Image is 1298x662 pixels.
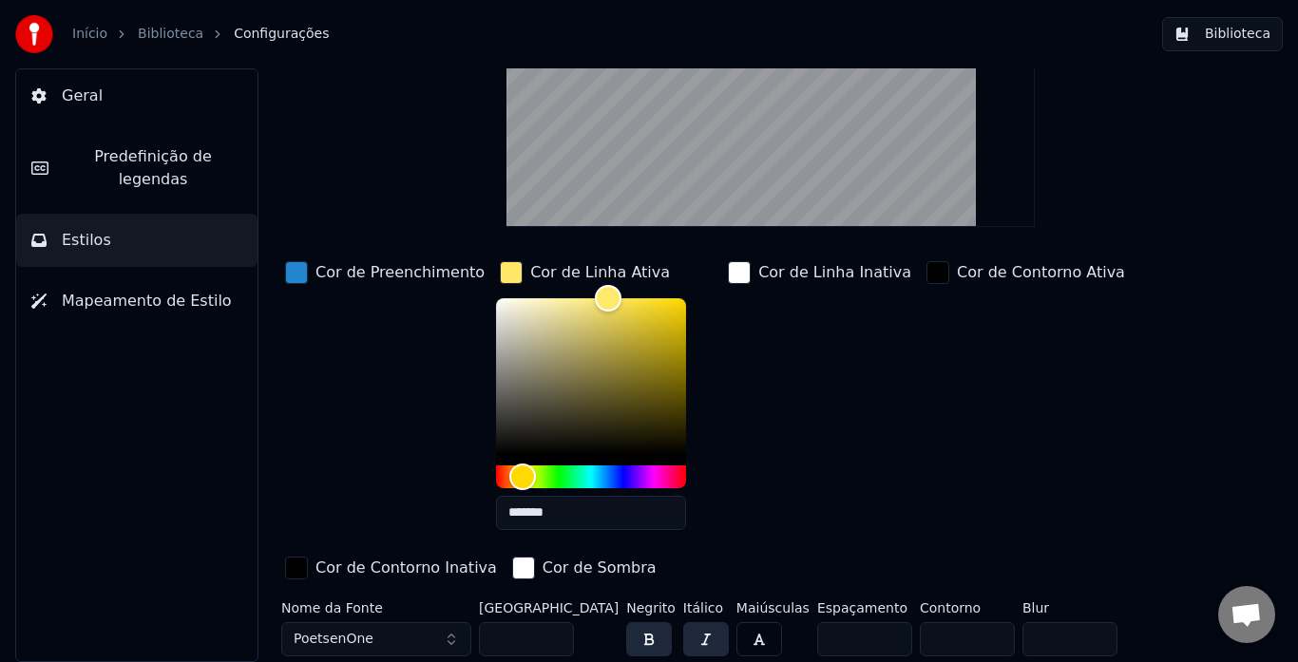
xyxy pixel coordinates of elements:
[479,601,619,615] label: [GEOGRAPHIC_DATA]
[62,229,111,252] span: Estilos
[543,557,657,579] div: Cor de Sombra
[683,601,729,615] label: Itálico
[1218,586,1275,643] a: Bate-papo aberto
[281,601,471,615] label: Nome da Fonte
[957,261,1125,284] div: Cor de Contorno Ativa
[281,553,501,583] button: Cor de Contorno Inativa
[15,15,53,53] img: youka
[62,290,232,312] span: Mapeamento de Estilo
[234,25,329,44] span: Configurações
[315,261,485,284] div: Cor de Preenchimento
[724,257,915,288] button: Cor de Linha Inativa
[72,25,329,44] nav: breadcrumb
[508,553,660,583] button: Cor de Sombra
[496,465,686,488] div: Hue
[1022,601,1117,615] label: Blur
[16,130,258,206] button: Predefinição de legendas
[294,630,373,649] span: PoetsenOne
[62,85,103,107] span: Geral
[626,601,676,615] label: Negrito
[64,145,242,191] span: Predefinição de legendas
[817,601,912,615] label: Espaçamento
[281,257,488,288] button: Cor de Preenchimento
[736,601,810,615] label: Maiúsculas
[496,257,674,288] button: Cor de Linha Ativa
[1162,17,1283,51] button: Biblioteca
[16,274,258,328] button: Mapeamento de Estilo
[16,69,258,123] button: Geral
[530,261,670,284] div: Cor de Linha Ativa
[72,25,107,44] a: Início
[496,298,686,454] div: Color
[920,601,1015,615] label: Contorno
[923,257,1129,288] button: Cor de Contorno Ativa
[315,557,497,579] div: Cor de Contorno Inativa
[16,214,258,267] button: Estilos
[138,25,203,44] a: Biblioteca
[758,261,911,284] div: Cor de Linha Inativa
